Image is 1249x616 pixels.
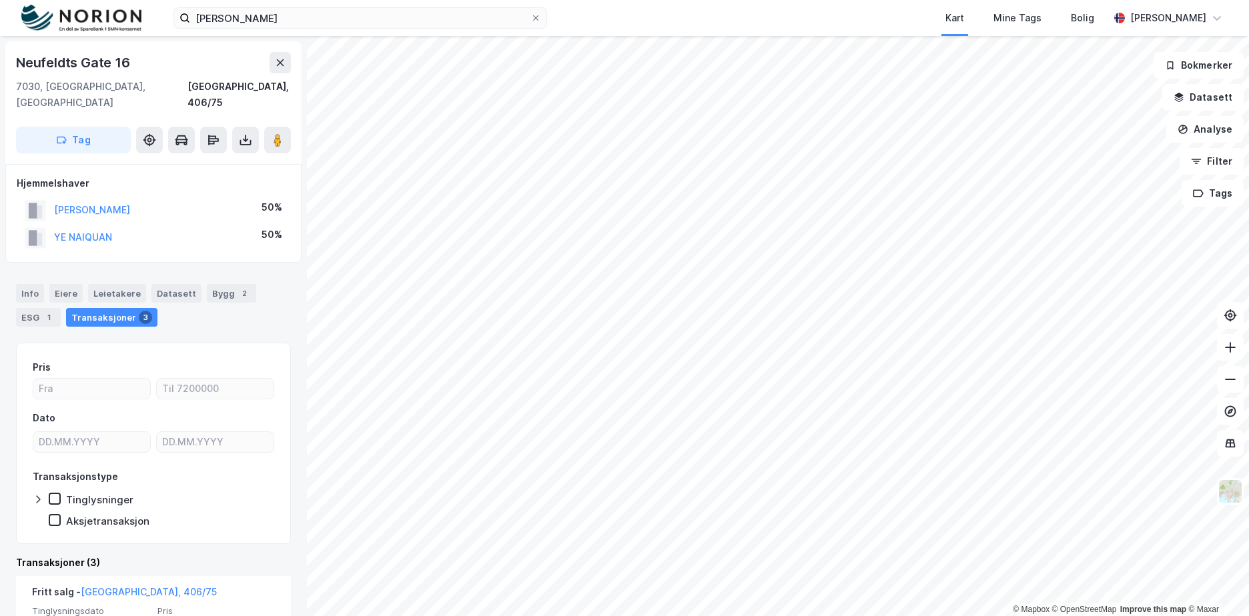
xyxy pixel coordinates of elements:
div: Kontrollprogram for chat [1182,552,1249,616]
iframe: Chat Widget [1182,552,1249,616]
div: Transaksjoner (3) [16,555,291,571]
div: Dato [33,410,55,426]
input: DD.MM.YYYY [33,432,150,452]
div: 1 [42,311,55,324]
div: Fritt salg - [32,584,217,605]
div: 2 [238,287,251,300]
div: Kart [945,10,964,26]
div: Leietakere [88,284,146,303]
div: Neufeldts Gate 16 [16,52,133,73]
input: Søk på adresse, matrikkel, gårdeiere, leietakere eller personer [190,8,530,28]
div: Tinglysninger [66,493,133,506]
button: Tag [16,127,131,153]
img: Z [1218,479,1243,504]
div: Hjemmelshaver [17,175,290,191]
div: Aksjetransaksjon [66,515,149,527]
div: Transaksjoner [66,308,157,327]
a: [GEOGRAPHIC_DATA], 406/75 [81,586,217,597]
img: norion-logo.80e7a08dc31c2e691866.png [21,5,141,32]
div: 50% [262,199,282,215]
input: Fra [33,379,150,399]
button: Bokmerker [1154,52,1244,79]
div: 3 [139,311,152,324]
div: 7030, [GEOGRAPHIC_DATA], [GEOGRAPHIC_DATA] [16,79,187,111]
div: 50% [262,227,282,243]
div: Datasett [151,284,201,303]
div: ESG [16,308,61,327]
div: Mine Tags [993,10,1042,26]
div: [GEOGRAPHIC_DATA], 406/75 [187,79,291,111]
div: Pris [33,359,51,375]
button: Filter [1180,148,1244,175]
div: [PERSON_NAME] [1130,10,1206,26]
input: DD.MM.YYYY [157,432,274,452]
button: Datasett [1162,84,1244,111]
div: Eiere [49,284,83,303]
div: Info [16,284,44,303]
button: Analyse [1166,116,1244,143]
button: Tags [1182,180,1244,207]
div: Bolig [1071,10,1094,26]
a: Improve this map [1120,605,1186,614]
div: Bygg [207,284,256,303]
div: Transaksjonstype [33,469,118,485]
a: OpenStreetMap [1052,605,1117,614]
a: Mapbox [1013,605,1050,614]
input: Til 7200000 [157,379,274,399]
